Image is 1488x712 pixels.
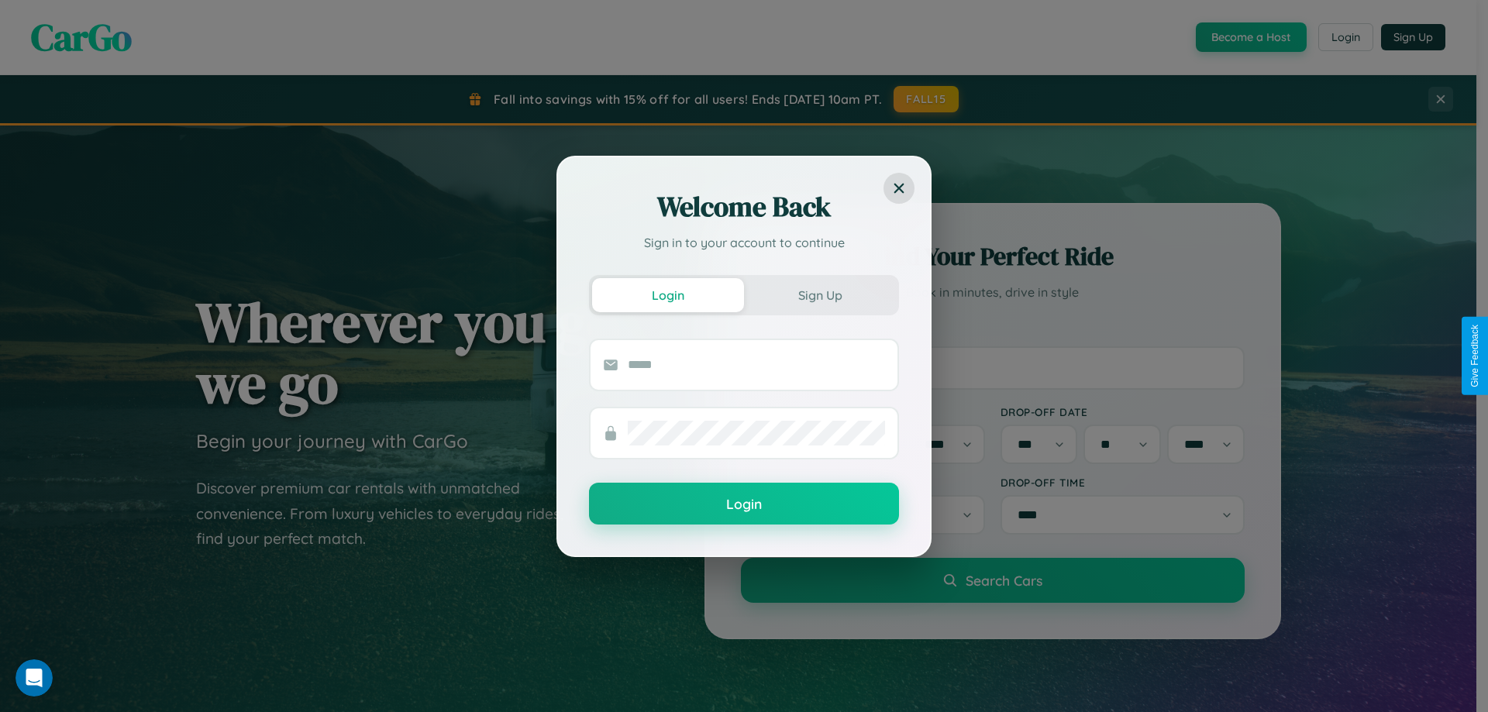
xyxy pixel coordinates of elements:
[1469,325,1480,387] div: Give Feedback
[15,659,53,697] iframe: Intercom live chat
[589,188,899,225] h2: Welcome Back
[744,278,896,312] button: Sign Up
[592,278,744,312] button: Login
[589,483,899,525] button: Login
[589,233,899,252] p: Sign in to your account to continue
